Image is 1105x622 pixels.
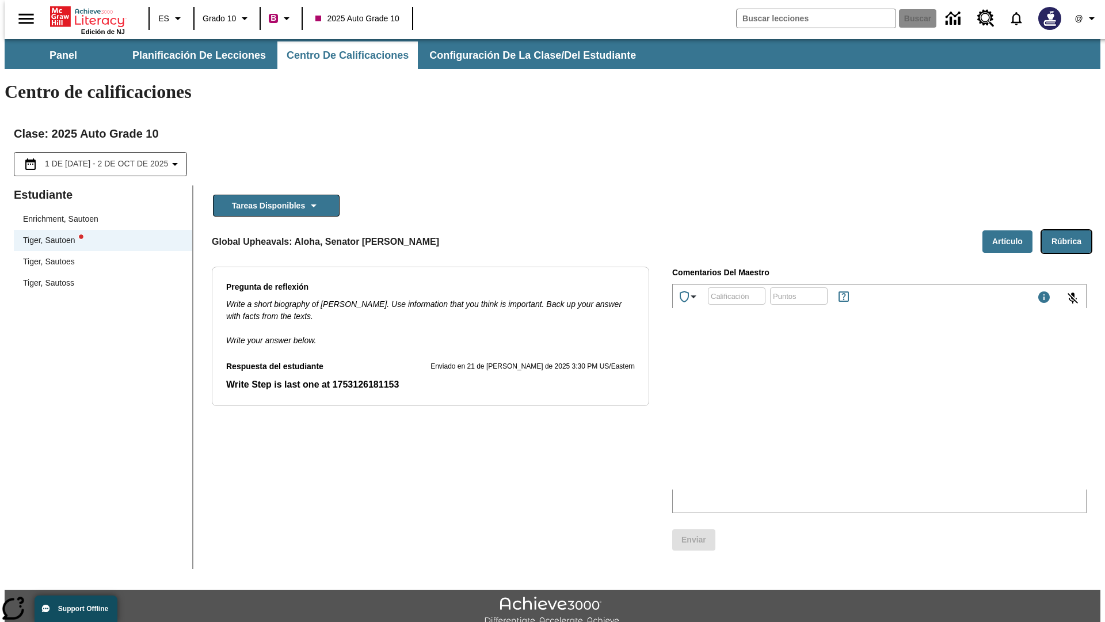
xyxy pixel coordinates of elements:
[23,213,98,225] div: Enrichment, Sautoen
[168,157,182,171] svg: Collapse Date Range Filter
[45,158,168,170] span: 1 de [DATE] - 2 de oct de 2025
[264,8,298,29] button: Boost El color de la clase es rojo violeta. Cambiar el color de la clase.
[5,9,168,20] body: Escribe tu respuesta aquí.
[14,185,192,204] p: Estudiante
[315,13,399,25] span: 2025 Auto Grade 10
[81,28,125,35] span: Edición de NJ
[287,49,409,62] span: Centro de calificaciones
[970,3,1001,34] a: Centro de recursos, Se abrirá en una pestaña nueva.
[5,39,1100,69] div: Subbarra de navegación
[226,323,635,347] p: Write your answer below.
[123,41,275,69] button: Planificación de lecciones
[1059,285,1087,312] button: Haga clic para activar la función de reconocimiento de voz
[1074,13,1083,25] span: @
[5,81,1100,103] h1: Centro de calificaciones
[50,5,125,28] a: Portada
[9,2,43,36] button: Abrir el menú lateral
[14,230,192,251] div: Tiger, Sautoenwriting assistant alert
[158,13,169,25] span: ES
[673,285,705,308] button: Premio especial
[132,49,266,62] span: Planificación de lecciones
[277,41,418,69] button: Centro de calificaciones
[939,3,970,35] a: Centro de información
[5,41,646,69] div: Subbarra de navegación
[420,41,645,69] button: Configuración de la clase/del estudiante
[14,251,192,272] div: Tiger, Sautoes
[708,287,765,305] div: Calificación: Se permiten letras, números y los símbolos: %, +, -.
[429,49,636,62] span: Configuración de la clase/del estudiante
[270,11,276,25] span: B
[19,157,182,171] button: Seleccione el intervalo de fechas opción del menú
[50,4,125,35] div: Portada
[213,195,340,217] button: Tareas disponibles
[226,298,635,323] p: Write a short biography of [PERSON_NAME]. Use information that you think is important. Back up yo...
[1031,3,1068,33] button: Escoja un nuevo avatar
[212,235,439,249] p: Global Upheavals: Aloha, Senator [PERSON_NAME]
[1038,7,1061,30] img: Avatar
[430,361,635,373] p: Enviado en 21 de [PERSON_NAME] de 2025 3:30 PM US/Eastern
[14,208,192,230] div: Enrichment, Sautoen
[1042,230,1091,253] button: Rúbrica, Se abrirá en una pestaña nueva.
[23,234,83,246] div: Tiger, Sautoen
[23,277,74,289] div: Tiger, Sautoss
[226,361,323,373] p: Respuesta del estudiante
[1001,3,1031,33] a: Notificaciones
[226,378,635,392] p: Respuesta del estudiante
[226,281,635,294] p: Pregunta de reflexión
[770,280,828,311] input: Puntos: Solo puede asignar 25 puntos o menos.
[832,285,855,308] button: Reglas para ganar puntos y títulos epeciales, Se abrirá en una pestaña nueva.
[153,8,190,29] button: Lenguaje: ES, Selecciona un idioma
[672,267,1087,279] p: Comentarios del maestro
[982,230,1032,253] button: Artículo, Se abrirá en una pestaña nueva.
[708,280,765,311] input: Calificación: Se permiten letras, números y los símbolos: %, +, -.
[770,287,828,305] div: Puntos: Solo puede asignar 25 puntos o menos.
[49,49,77,62] span: Panel
[79,234,83,239] svg: writing assistant alert
[198,8,256,29] button: Grado: Grado 10, Elige un grado
[35,596,117,622] button: Support Offline
[14,272,192,294] div: Tiger, Sautoss
[226,378,635,392] p: Write Step is last one at 1753126181153
[203,13,236,25] span: Grado 10
[1037,290,1051,306] div: Máximo 1000 caracteres Presiona Escape para desactivar la barra de herramientas y utiliza las tec...
[23,256,75,268] div: Tiger, Sautoes
[1068,8,1105,29] button: Perfil/Configuración
[737,9,896,28] input: Buscar campo
[6,41,121,69] button: Panel
[14,124,1091,143] h2: Clase : 2025 Auto Grade 10
[58,605,108,613] span: Support Offline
